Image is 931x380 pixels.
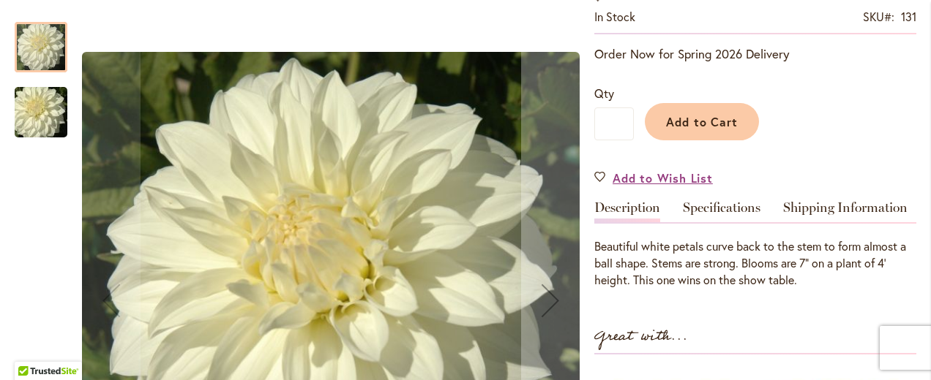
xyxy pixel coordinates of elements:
[594,238,916,289] div: Beautiful white petals curve back to the stem to form almost a ball shape. Stems are strong. Bloo...
[594,85,614,101] span: Qty
[594,324,688,349] strong: Great with...
[645,103,759,140] button: Add to Cart
[594,170,713,186] a: Add to Wish List
[15,7,82,72] div: Sterling Silver
[11,328,52,369] iframe: Launch Accessibility Center
[666,114,739,129] span: Add to Cart
[683,201,760,222] a: Specifications
[594,9,635,26] div: Availability
[594,201,660,222] a: Description
[594,9,635,24] span: In stock
[901,9,916,26] div: 131
[15,72,67,137] div: Sterling Silver
[594,45,916,63] p: Order Now for Spring 2026 Delivery
[863,9,894,24] strong: SKU
[594,201,916,289] div: Detailed Product Info
[613,170,713,186] span: Add to Wish List
[783,201,908,222] a: Shipping Information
